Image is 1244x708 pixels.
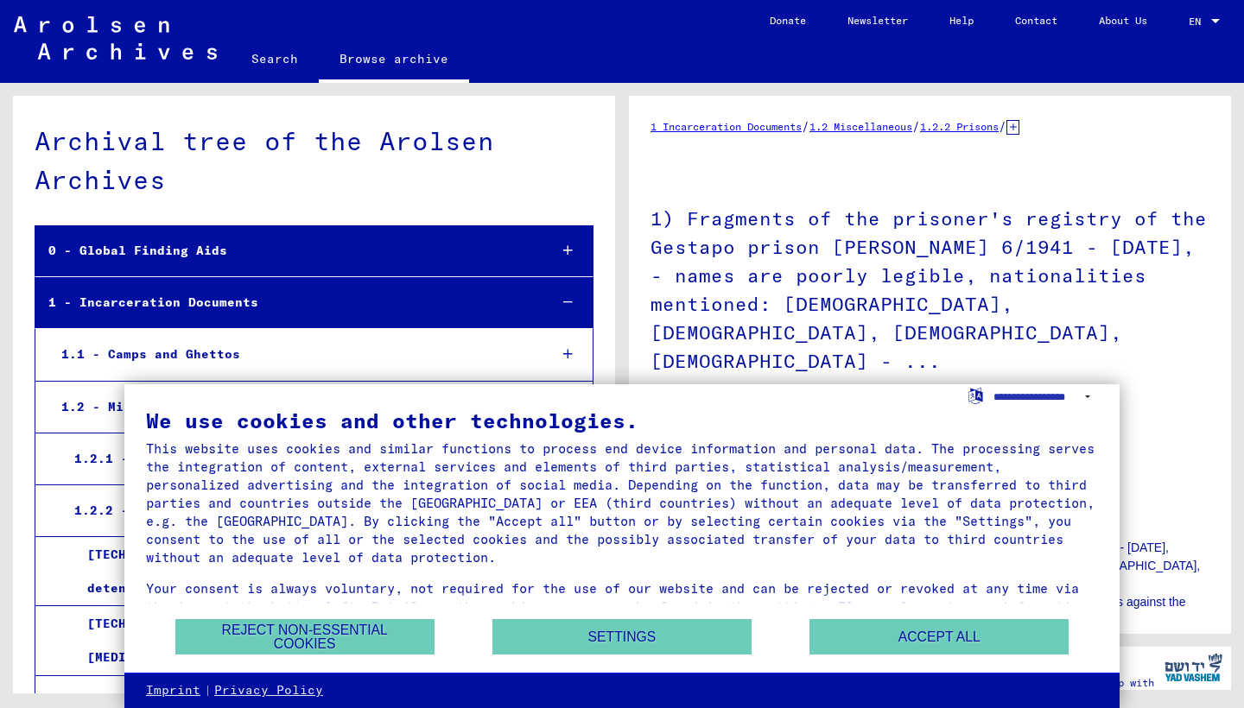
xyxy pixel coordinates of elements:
[146,410,1098,431] div: We use cookies and other technologies.
[35,234,534,268] div: 0 - Global Finding Aids
[214,682,323,699] a: Privacy Policy
[61,494,534,528] div: 1.2.2 - Prisons
[912,118,920,134] span: /
[1189,16,1208,28] span: EN
[35,286,534,319] div: 1 - Incarceration Documents
[492,619,752,654] button: Settings
[48,338,534,371] div: 1.1 - Camps and Ghettos
[651,179,1209,397] h1: 1) Fragments of the prisoner's registry of the Gestapo prison [PERSON_NAME] 6/1941 - [DATE], - na...
[35,122,593,199] div: Archival tree of the Arolsen Archives
[651,120,802,133] a: 1 Incarceration Documents
[802,118,809,134] span: /
[74,538,532,605] div: [TECHNICAL_ID] - General information on places of detention
[48,390,534,424] div: 1.2 - Miscellaneous
[175,619,435,654] button: Reject non-essential cookies
[146,682,200,699] a: Imprint
[1161,646,1226,689] img: yv_logo.png
[920,120,999,133] a: 1.2.2 Prisons
[319,38,469,83] a: Browse archive
[14,16,217,60] img: Arolsen_neg.svg
[809,120,912,133] a: 1.2 Miscellaneous
[231,38,319,79] a: Search
[146,579,1098,634] div: Your consent is always voluntary, not required for the use of our website and can be rejected or ...
[146,439,1098,566] div: This website uses cookies and similar functions to process end device information and personal da...
[999,118,1006,134] span: /
[809,619,1069,654] button: Accept all
[61,442,534,476] div: 1.2.1 - Deportations and Transports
